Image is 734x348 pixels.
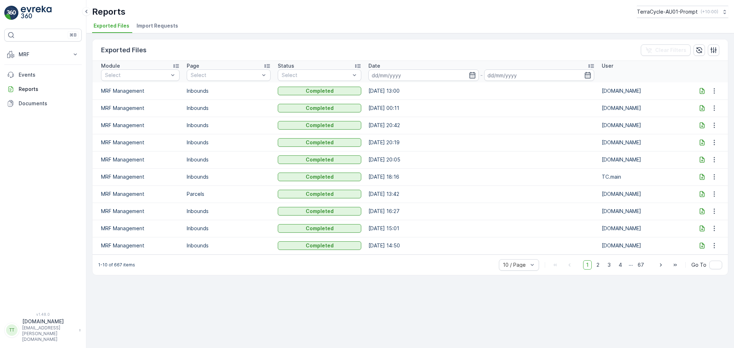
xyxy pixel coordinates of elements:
p: - [480,71,483,79]
td: [DATE] 13:00 [365,82,598,100]
button: Completed [278,155,361,164]
input: dd/mm/yyyy [484,69,595,81]
p: Completed [306,242,334,249]
button: TT[DOMAIN_NAME][EMAIL_ADDRESS][PERSON_NAME][DOMAIN_NAME] [4,318,82,342]
a: Reports [4,82,82,96]
td: [DATE] 00:11 [365,100,598,117]
a: Events [4,68,82,82]
td: MRF Management [92,100,183,117]
p: 1-10 of 667 items [98,262,135,268]
p: Select [282,72,350,79]
button: Clear Filters [641,44,691,56]
p: Select [191,72,259,79]
td: MRF Management [92,168,183,185]
span: 3 [604,260,614,270]
td: MRF Management [92,237,183,254]
p: Completed [306,173,334,180]
td: Inbounds [183,117,274,134]
p: Completed [306,190,334,198]
input: dd/mm/yyyy [368,69,479,81]
button: Completed [278,241,361,250]
td: [DOMAIN_NAME] [598,237,689,254]
td: [DATE] 18:16 [365,168,598,185]
td: Inbounds [183,134,274,151]
button: Completed [278,190,361,198]
p: [DOMAIN_NAME] [22,318,75,325]
td: [DATE] 20:42 [365,117,598,134]
p: Documents [19,100,79,107]
p: Completed [306,122,334,129]
span: Go To [691,261,706,269]
button: Completed [278,138,361,147]
p: Page [187,62,199,69]
span: 1 [583,260,592,270]
p: Status [278,62,294,69]
td: [DOMAIN_NAME] [598,100,689,117]
td: MRF Management [92,134,183,151]
button: Completed [278,87,361,95]
td: [DOMAIN_NAME] [598,220,689,237]
td: [DATE] 14:50 [365,237,598,254]
button: MRF [4,47,82,62]
p: User [602,62,613,69]
div: TT [6,324,18,336]
td: Inbounds [183,203,274,220]
button: Completed [278,207,361,216]
td: [DOMAIN_NAME] [598,117,689,134]
td: [DOMAIN_NAME] [598,82,689,100]
p: Completed [306,139,334,146]
td: MRF Management [92,203,183,220]
td: Inbounds [183,100,274,117]
td: Parcels [183,185,274,203]
p: Completed [306,225,334,232]
button: Completed [278,173,361,181]
span: 2 [593,260,603,270]
td: Inbounds [183,168,274,185]
td: MRF Management [92,117,183,134]
p: Completed [306,208,334,215]
button: Completed [278,104,361,112]
td: MRF Management [92,220,183,237]
p: Completed [306,156,334,163]
td: [DATE] 16:27 [365,203,598,220]
td: [DOMAIN_NAME] [598,134,689,151]
p: Clear Filters [655,47,686,54]
button: Completed [278,224,361,233]
p: TerraCycle-AU01-Prompt [637,8,698,15]
p: Reports [92,6,125,18]
button: Completed [278,121,361,130]
p: [EMAIL_ADDRESS][PERSON_NAME][DOMAIN_NAME] [22,325,75,342]
p: Reports [19,86,79,93]
td: [DOMAIN_NAME] [598,185,689,203]
td: TC.main [598,168,689,185]
span: v 1.48.0 [4,312,82,316]
td: MRF Management [92,151,183,168]
img: logo [4,6,19,20]
span: Import Requests [137,22,178,29]
td: [DATE] 13:42 [365,185,598,203]
a: Documents [4,96,82,111]
p: MRF [19,51,67,58]
p: Events [19,71,79,78]
td: MRF Management [92,82,183,100]
td: Inbounds [183,237,274,254]
td: Inbounds [183,82,274,100]
td: Inbounds [183,220,274,237]
p: Module [101,62,120,69]
span: 67 [634,260,647,270]
p: ⌘B [70,32,77,38]
td: [DATE] 20:05 [365,151,598,168]
button: TerraCycle-AU01-Prompt(+10:00) [637,6,728,18]
p: Select [105,72,168,79]
span: Exported Files [94,22,129,29]
p: Completed [306,87,334,95]
span: 4 [615,260,625,270]
p: Date [368,62,380,69]
td: [DATE] 20:19 [365,134,598,151]
p: ( +10:00 ) [701,9,718,15]
td: MRF Management [92,185,183,203]
img: logo_light-DOdMpM7g.png [21,6,52,20]
p: ... [629,260,633,270]
td: [DOMAIN_NAME] [598,203,689,220]
td: [DATE] 15:01 [365,220,598,237]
